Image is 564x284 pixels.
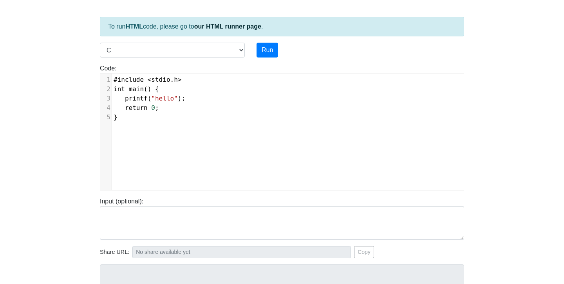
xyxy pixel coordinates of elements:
button: Run [257,43,278,58]
div: 2 [100,84,112,94]
div: To run code, please go to . [100,17,464,36]
span: "hello" [151,95,177,102]
span: #include [114,76,144,83]
div: Input (optional): [94,197,470,240]
span: 0 [151,104,155,111]
span: stdio [151,76,170,83]
strong: HTML [125,23,143,30]
span: () { [114,85,159,93]
input: No share available yet [132,246,351,258]
span: } [114,113,117,121]
span: printf [125,95,148,102]
div: Code: [94,64,470,191]
span: ( ); [114,95,185,102]
div: 4 [100,103,112,113]
span: h [174,76,178,83]
span: . [114,76,182,83]
div: 1 [100,75,112,84]
span: Share URL: [100,248,129,257]
button: Copy [354,246,374,258]
div: 5 [100,113,112,122]
span: > [178,76,182,83]
span: main [129,85,144,93]
span: ; [114,104,159,111]
span: return [125,104,148,111]
span: int [114,85,125,93]
span: < [148,76,152,83]
div: 3 [100,94,112,103]
a: our HTML runner page [194,23,261,30]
